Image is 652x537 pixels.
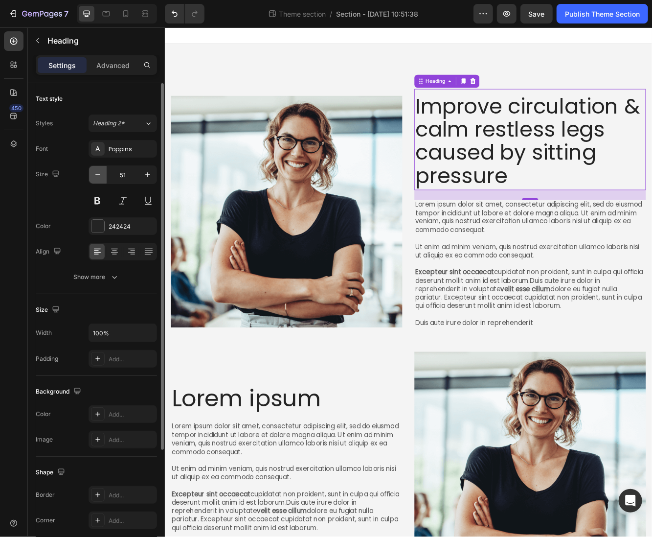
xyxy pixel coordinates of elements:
div: Open Intercom Messenger [619,489,642,513]
div: Padding [36,354,58,363]
span: / [330,9,333,19]
button: 7 [4,4,73,23]
div: Size [36,304,62,317]
strong: velit esse cillum [405,310,465,321]
p: Advanced [96,60,130,70]
div: 242424 [109,222,155,231]
div: Image [36,435,53,444]
span: Section - [DATE] 10:51:38 [337,9,419,19]
div: Border [36,490,55,499]
p: Lorem ipsum dolor sit amet, consectetur adipiscing elit, sed do eiusmod tempor incididunt ut labo... [302,209,579,362]
div: Add... [109,491,155,500]
div: Publish Theme Section [565,9,640,19]
div: Styles [36,119,53,128]
div: Poppins [109,145,155,154]
div: Shape [36,466,67,479]
div: Text style [36,94,63,103]
div: Add... [109,516,155,525]
input: Auto [89,324,157,342]
div: Color [36,410,51,419]
div: Add... [109,410,155,419]
h2: Lorem ipsum [7,431,286,464]
span: Save [529,10,545,18]
button: Publish Theme Section [557,4,648,23]
button: Save [520,4,553,23]
p: Settings [48,60,76,70]
div: Heading [313,61,339,70]
span: Heading 2* [93,119,125,128]
div: Color [36,222,51,231]
p: Improve circulation & calm restless legs caused by sitting pressure [302,81,579,193]
div: Add... [109,436,155,444]
div: Corner [36,516,55,525]
p: Heading [47,35,153,47]
button: Show more [36,268,157,286]
div: Font [36,144,48,153]
div: Width [36,328,52,337]
p: 7 [64,8,68,20]
div: Align [36,245,63,258]
div: Background [36,385,83,398]
div: Undo/Redo [165,4,204,23]
strong: Excepteur sint occaecat [302,289,397,301]
div: Size [36,168,62,181]
span: Theme section [277,9,328,19]
button: Heading 2* [89,115,157,132]
div: 450 [9,104,23,112]
iframe: Design area [165,27,652,537]
h2: Rich Text Editor. Editing area: main [301,82,580,196]
img: 432750572815254551-045f6fd4-ba45-46a8-90d8-3054f707b295.png [7,83,286,362]
div: Add... [109,355,155,364]
div: Show more [74,272,119,282]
